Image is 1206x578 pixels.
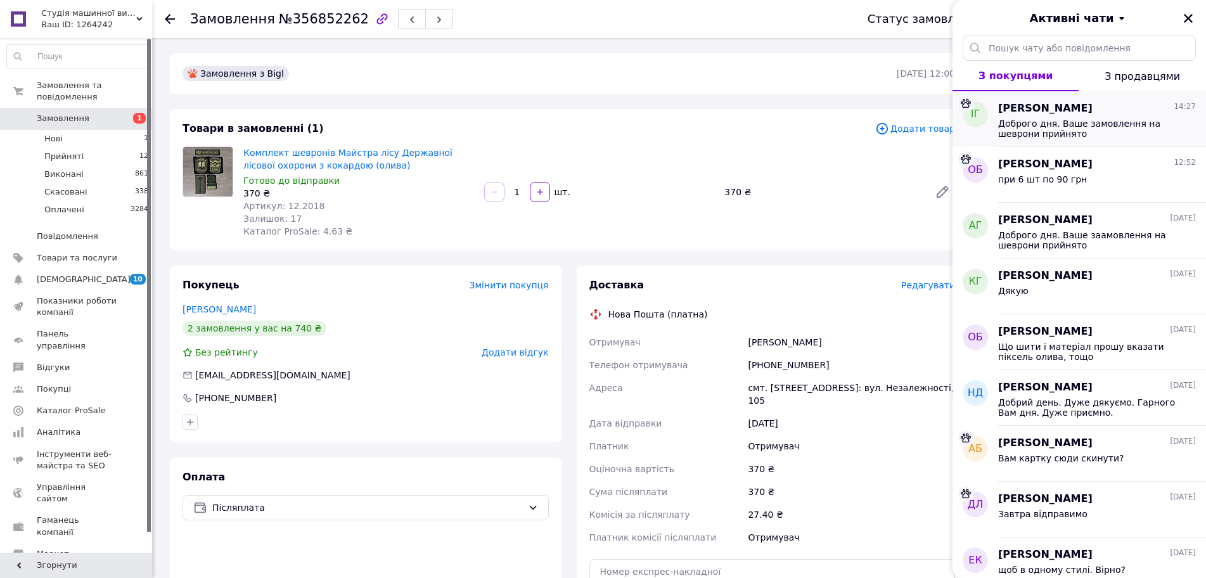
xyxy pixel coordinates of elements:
[183,471,225,483] span: Оплата
[953,259,1206,314] button: КГ[PERSON_NAME][DATE]Дякую
[183,147,233,196] img: Комплект шевронів Майстра лісу Державної лісової охорони з кокардою (олива)
[998,286,1029,296] span: Дякую
[44,204,84,215] span: Оплачені
[37,362,70,373] span: Відгуки
[998,213,1093,228] span: [PERSON_NAME]
[243,226,352,236] span: Каталог ProSale: 4.63 ₴
[1181,11,1196,26] button: Закрити
[37,482,117,504] span: Управління сайтом
[953,61,1079,91] button: З покупцями
[745,526,958,549] div: Отримувач
[589,383,623,393] span: Адреса
[37,80,152,103] span: Замовлення та повідомлення
[135,169,148,180] span: 861
[183,66,289,81] div: Замовлення з Bigl
[998,436,1093,451] span: [PERSON_NAME]
[1170,380,1196,391] span: [DATE]
[875,122,955,136] span: Додати товар
[968,330,983,345] span: ОБ
[37,548,69,560] span: Маркет
[37,113,89,124] span: Замовлення
[1105,70,1180,82] span: З продавцями
[1170,548,1196,558] span: [DATE]
[968,274,982,289] span: КГ
[1170,269,1196,279] span: [DATE]
[930,179,955,205] a: Редагувати
[135,186,148,198] span: 338
[589,532,717,543] span: Платник комісії післяплати
[971,107,980,122] span: ІГ
[868,13,984,25] div: Статус замовлення
[133,113,146,124] span: 1
[998,565,1126,575] span: щоб в одному стилі. Вірно?
[212,501,523,515] span: Післяплата
[998,548,1093,562] span: [PERSON_NAME]
[589,464,674,474] span: Оціночна вартість
[968,442,982,456] span: АБ
[745,412,958,435] div: [DATE]
[719,183,925,201] div: 370 ₴
[1029,10,1113,27] span: Активні чати
[7,45,149,68] input: Пошук
[183,321,326,336] div: 2 замовлення у вас на 740 ₴
[953,314,1206,370] button: ОБ[PERSON_NAME][DATE]Що шити і матеріал прошу вказати піксель олива, тощо
[37,383,71,395] span: Покупці
[968,163,983,177] span: ОБ
[37,515,117,537] span: Гаманець компанії
[998,397,1178,418] span: Добрий день. Дуже дякуємо. Гарного Вам дня. Дуже приємно.
[37,449,117,472] span: Інструменти веб-майстра та SEO
[998,230,1178,250] span: Доброго дня. Ваше заамовлення на шеврони прийнято
[37,252,117,264] span: Товари та послуги
[183,122,324,134] span: Товари в замовленні (1)
[1174,157,1196,168] span: 12:52
[978,70,1053,82] span: З покупцями
[589,360,688,370] span: Телефон отримувача
[41,8,136,19] span: Студія машинної вишивки "ВІЛЬНІ"
[998,119,1178,139] span: Доброго дня. Ваше замовлення на шеврони прийнято
[605,308,711,321] div: Нова Пошта (платна)
[1170,213,1196,224] span: [DATE]
[998,157,1093,172] span: [PERSON_NAME]
[968,498,984,512] span: ДЛ
[37,231,98,242] span: Повідомлення
[745,376,958,412] div: смт. [STREET_ADDRESS]: вул. Незалежності, 105
[745,435,958,458] div: Отримувач
[998,380,1093,395] span: [PERSON_NAME]
[243,214,302,224] span: Залишок: 17
[183,304,256,314] a: [PERSON_NAME]
[953,147,1206,203] button: ОБ[PERSON_NAME]12:52при 6 шт по 90 грн
[131,204,148,215] span: 3284
[953,203,1206,259] button: АГ[PERSON_NAME][DATE]Доброго дня. Ваше заамовлення на шеврони прийнято
[589,441,629,451] span: Платник
[183,279,240,291] span: Покупець
[279,11,369,27] span: №356852262
[901,280,955,290] span: Редагувати
[1079,61,1206,91] button: З продавцями
[243,201,324,211] span: Артикул: 12.2018
[589,487,668,497] span: Сума післяплати
[953,370,1206,426] button: НД[PERSON_NAME][DATE]Добрий день. Дуже дякуємо. Гарного Вам дня. Дуже приємно.
[130,274,146,285] span: 10
[745,354,958,376] div: [PHONE_NUMBER]
[745,480,958,503] div: 370 ₴
[44,151,84,162] span: Прийняті
[37,405,105,416] span: Каталог ProSale
[988,10,1171,27] button: Активні чати
[589,510,690,520] span: Комісія за післяплату
[953,426,1206,482] button: АБ[PERSON_NAME][DATE]Вам картку сюди скинути?
[1170,324,1196,335] span: [DATE]
[37,328,117,351] span: Панель управління
[44,169,84,180] span: Виконані
[968,386,984,401] span: НД
[144,133,148,144] span: 1
[243,176,340,186] span: Готово до відправки
[551,186,572,198] div: шт.
[1174,101,1196,112] span: 14:27
[745,331,958,354] div: [PERSON_NAME]
[41,19,152,30] div: Ваш ID: 1264242
[968,553,982,568] span: ЕК
[998,509,1087,519] span: Завтра відправимо
[998,342,1178,362] span: Що шити і матеріал прошу вказати піксель олива, тощо
[243,187,474,200] div: 370 ₴
[44,186,87,198] span: Скасовані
